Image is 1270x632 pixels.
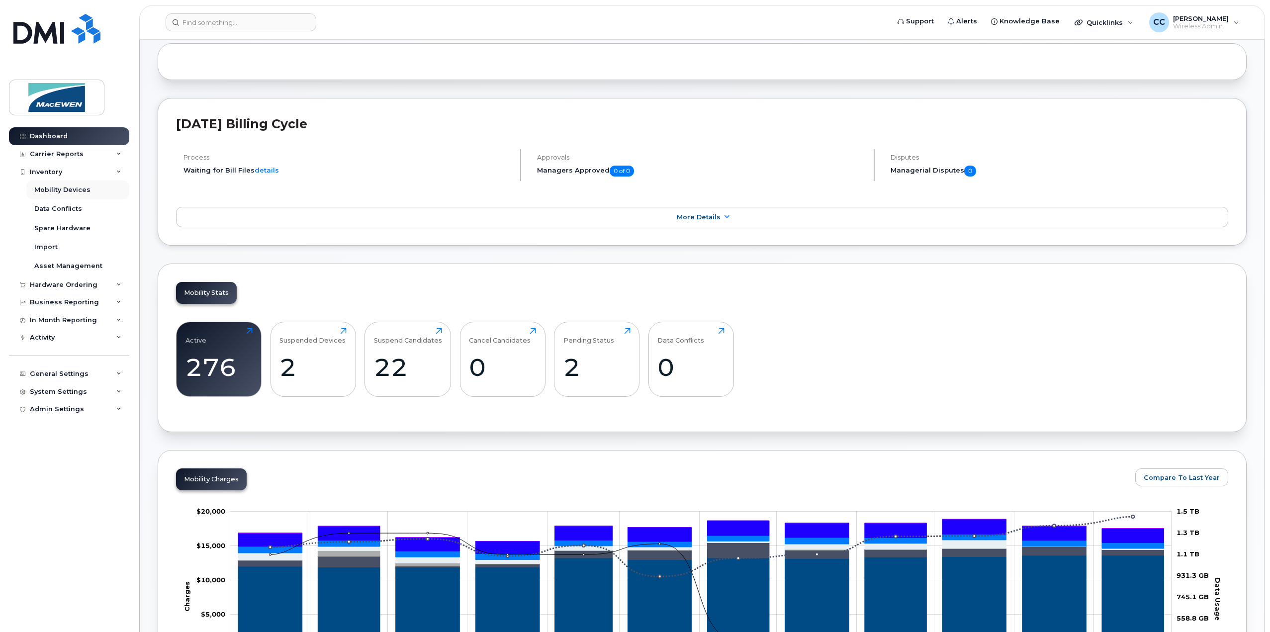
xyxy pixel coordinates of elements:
span: Alerts [956,16,977,26]
span: Quicklinks [1087,18,1123,26]
div: 0 [469,353,536,382]
div: 2 [563,353,631,382]
a: Suspend Candidates22 [374,328,442,391]
div: Pending Status [563,328,614,344]
div: 0 [657,353,725,382]
div: Suspended Devices [279,328,346,344]
div: Quicklinks [1068,12,1140,32]
g: Roaming [238,543,1164,567]
tspan: 1.5 TB [1177,507,1199,515]
tspan: $20,000 [196,507,225,515]
button: Compare To Last Year [1135,468,1228,486]
div: Data Conflicts [657,328,704,344]
g: $0 [196,576,225,584]
a: Suspended Devices2 [279,328,347,391]
div: 22 [374,353,442,382]
div: 2 [279,353,347,382]
a: details [255,166,279,174]
h5: Managers Approved [537,166,865,177]
a: Pending Status2 [563,328,631,391]
tspan: 745.1 GB [1177,593,1209,601]
span: Support [906,16,934,26]
g: Features [238,534,1164,559]
span: CC [1153,16,1165,28]
a: Support [891,11,941,31]
h5: Managerial Disputes [891,166,1228,177]
g: $0 [201,610,225,618]
a: Data Conflicts0 [657,328,725,391]
div: Cancel Candidates [469,328,531,344]
tspan: $10,000 [196,576,225,584]
span: [PERSON_NAME] [1173,14,1229,22]
span: More Details [677,213,721,221]
span: 0 of 0 [610,166,634,177]
tspan: 1.3 TB [1177,529,1199,537]
span: Compare To Last Year [1144,473,1220,482]
h4: Process [183,154,512,161]
tspan: 558.8 GB [1177,614,1209,622]
g: HST [238,519,1164,553]
a: Alerts [941,11,984,31]
div: Suspend Candidates [374,328,442,344]
tspan: Data Usage [1214,578,1222,621]
div: 276 [185,353,253,382]
span: Knowledge Base [999,16,1060,26]
tspan: $5,000 [201,610,225,618]
tspan: Charges [183,581,191,612]
tspan: $15,000 [196,542,225,549]
tspan: 931.3 GB [1177,571,1209,579]
span: 0 [964,166,976,177]
div: Active [185,328,206,344]
input: Find something... [166,13,316,31]
tspan: 1.1 TB [1177,550,1199,558]
g: $0 [196,542,225,549]
h4: Disputes [891,154,1228,161]
a: Active276 [185,328,253,391]
h2: [DATE] Billing Cycle [176,116,1228,131]
a: Knowledge Base [984,11,1067,31]
g: $0 [196,507,225,515]
h4: Approvals [537,154,865,161]
li: Waiting for Bill Files [183,166,512,175]
div: Craig Crocker [1142,12,1246,32]
span: Wireless Admin [1173,22,1229,30]
a: Cancel Candidates0 [469,328,536,391]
